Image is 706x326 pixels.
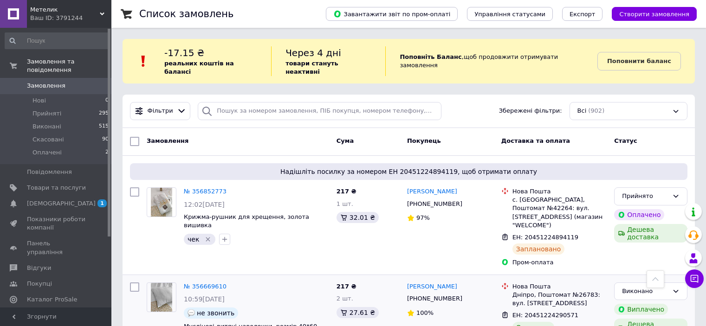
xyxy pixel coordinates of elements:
span: Cума [337,137,354,144]
span: 12:02[DATE] [184,201,225,208]
span: Показники роботи компанії [27,215,86,232]
div: Дніпро, Поштомат №26783: вул. [STREET_ADDRESS] [512,291,607,307]
span: [DEMOGRAPHIC_DATA] [27,199,96,208]
b: Поповнити баланс [607,58,671,64]
button: Завантажити звіт по пром-оплаті [326,7,458,21]
a: [PERSON_NAME] [407,187,457,196]
div: Прийнято [622,192,668,201]
span: Створити замовлення [619,11,689,18]
svg: Видалити мітку [204,236,212,243]
span: Панель управління [27,239,86,256]
span: Експорт [570,11,596,18]
a: Фото товару [147,187,176,217]
span: Покупці [27,280,52,288]
span: Замовлення [27,82,65,90]
span: не звонить [197,309,234,317]
a: № 356669610 [184,283,227,290]
span: Каталог ProSale [27,295,77,304]
div: Пром-оплата [512,258,607,267]
div: [PHONE_NUMBER] [405,293,464,305]
span: 10:59[DATE] [184,295,225,303]
span: Фільтри [148,107,173,115]
span: Управління статусами [474,11,545,18]
div: [PHONE_NUMBER] [405,198,464,210]
b: товари стануть неактивні [285,60,338,75]
a: Поповнити баланс [597,52,681,70]
span: Статус [614,137,637,144]
div: с. [GEOGRAPHIC_DATA], Поштомат №42264: вул. [STREET_ADDRESS] (магазин "WELCOME") [512,196,607,230]
button: Створити замовлення [612,7,697,21]
span: чек [188,236,199,243]
span: 0 [105,96,109,105]
span: 295 [99,109,109,118]
span: Замовлення [147,137,188,144]
img: :speech_balloon: [188,309,195,317]
span: Всі [577,107,587,115]
span: 515 [99,122,109,131]
span: 2 [105,148,109,157]
a: Крижма-рушник для хрещення, золота вишивка [184,213,309,229]
img: Фото товару [151,283,173,312]
span: Відгуки [27,264,51,272]
span: -17.15 ₴ [164,47,204,58]
span: Замовлення та повідомлення [27,58,111,74]
span: Прийняті [32,109,61,118]
div: Оплачено [614,209,664,220]
div: Виплачено [614,304,668,315]
span: Товари та послуги [27,184,86,192]
span: Нові [32,96,46,105]
span: (902) [588,107,604,114]
div: Ваш ID: 3791244 [30,14,111,22]
div: Виконано [622,287,668,296]
img: :exclamation: [136,54,150,68]
span: 100% [416,309,434,316]
a: Фото товару [147,282,176,312]
b: реальних коштів на балансі [164,60,234,75]
span: Надішліть посилку за номером ЕН 20451224894119, щоб отримати оплату [134,167,684,176]
h1: Список замовлень [139,8,233,19]
span: Доставка та оплата [501,137,570,144]
div: , щоб продовжити отримувати замовлення [385,46,597,76]
b: Поповніть Баланс [400,53,461,60]
span: 90 [102,135,109,144]
div: Дешева доставка [614,224,687,243]
span: Оплачені [32,148,62,157]
span: 97% [416,214,430,221]
span: Покупець [407,137,441,144]
span: ЕН: 20451224290571 [512,312,578,319]
span: Повідомлення [27,168,72,176]
a: № 356852773 [184,188,227,195]
span: 1 [97,199,107,207]
div: Заплановано [512,243,565,255]
span: Виконані [32,122,61,131]
input: Пошук [5,32,110,49]
div: Нова Пошта [512,282,607,291]
button: Чат з покупцем [685,269,704,288]
button: Експорт [562,7,603,21]
div: Нова Пошта [512,187,607,196]
input: Пошук за номером замовлення, ПІБ покупця, номером телефону, Email, номером накладної [198,102,441,120]
span: Через 4 дні [285,47,341,58]
span: Завантажити звіт по пром-оплаті [333,10,450,18]
img: Фото товару [151,188,173,217]
span: Метелик [30,6,100,14]
a: Створити замовлення [602,10,697,17]
span: 217 ₴ [337,188,356,195]
div: 32.01 ₴ [337,212,379,223]
a: [PERSON_NAME] [407,282,457,291]
span: 1 шт. [337,200,353,207]
span: 217 ₴ [337,283,356,290]
span: 2 шт. [337,295,353,302]
span: Скасовані [32,135,64,144]
span: Збережені фільтри: [499,107,562,115]
span: ЕН: 20451224894119 [512,234,578,241]
div: 27.61 ₴ [337,307,379,318]
button: Управління статусами [467,7,553,21]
